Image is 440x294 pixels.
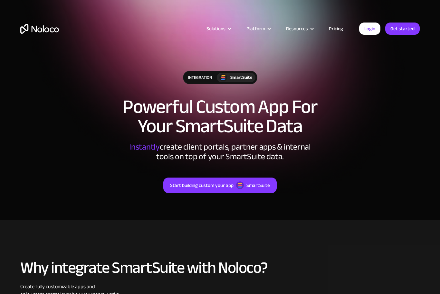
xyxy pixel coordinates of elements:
a: Get started [385,23,420,35]
div: create client portals, partner apps & internal tools on top of your SmartSuite data. [123,142,317,161]
a: Login [359,23,380,35]
h1: Powerful Custom App For Your SmartSuite Data [20,97,420,136]
div: Platform [238,24,278,33]
div: Platform [246,24,265,33]
div: SmartSuite [230,74,252,81]
div: SmartSuite [246,181,270,189]
div: Resources [286,24,308,33]
div: Resources [278,24,321,33]
span: Instantly [129,139,160,155]
a: Start building custom your appSmartSuite [163,178,277,193]
div: integration [183,71,217,84]
div: Solutions [198,24,238,33]
h2: Why integrate SmartSuite with Noloco? [20,259,420,276]
a: home [20,24,59,34]
div: Start building custom your app [170,181,234,189]
a: Pricing [321,24,351,33]
div: Solutions [206,24,225,33]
